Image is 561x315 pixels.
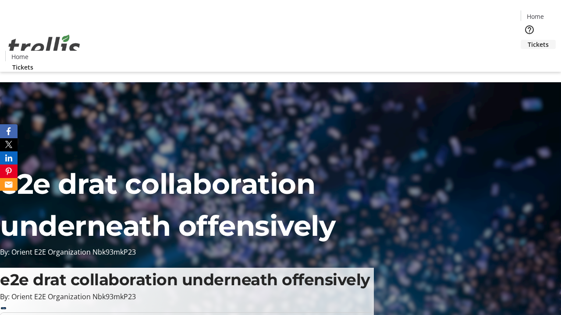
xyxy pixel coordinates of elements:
img: Orient E2E Organization Nbk93mkP23's Logo [5,25,83,69]
button: Help [521,21,538,38]
span: Home [527,12,544,21]
a: Home [6,52,34,61]
a: Tickets [521,40,556,49]
span: Home [11,52,28,61]
a: Home [521,12,549,21]
span: Tickets [528,40,549,49]
button: Cart [521,49,538,66]
a: Tickets [5,63,40,72]
span: Tickets [12,63,33,72]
